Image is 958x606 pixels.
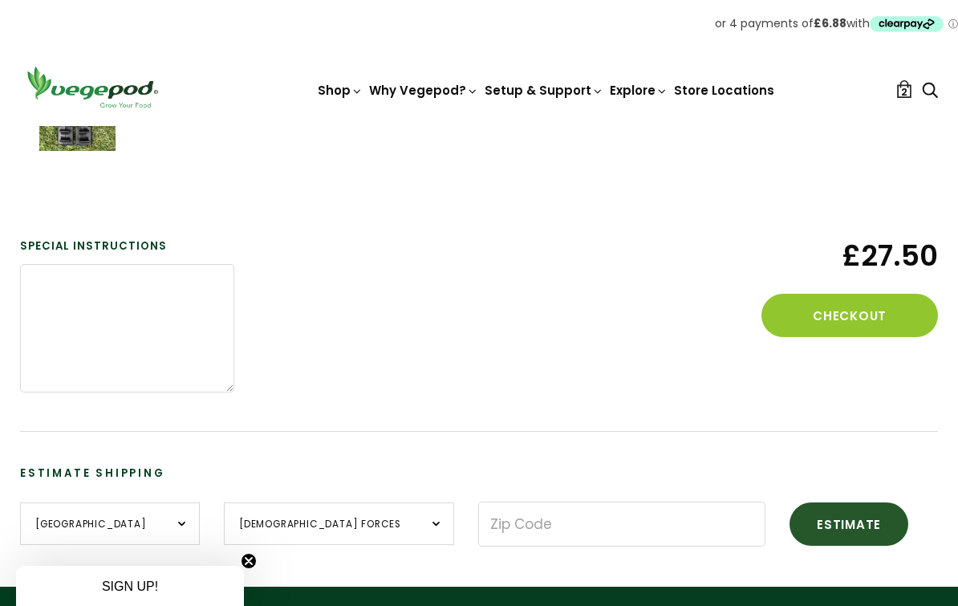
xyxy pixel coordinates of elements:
input: Zip Code [478,502,765,547]
span: £8.50 [791,107,860,127]
div: SIGN UP!Close teaser [16,566,244,606]
span: SIGN UP! [102,580,158,593]
button: Estimate [790,502,908,546]
a: Setup & Support [485,82,603,99]
a: Search [922,83,938,100]
span: £8.50 [536,107,605,127]
select: Province [224,502,454,545]
span: £27.50 [724,238,938,273]
a: Replacement Hinge Clips - set of 8 [135,104,424,127]
span: 2 [901,84,907,100]
button: Close teaser [241,553,257,569]
a: Explore [610,82,668,99]
img: Vegepod [20,64,164,110]
a: Store Locations [674,82,774,99]
label: Special instructions [20,238,234,254]
a: Shop [318,82,363,99]
a: 2 [895,80,913,98]
a: Why Vegepod? [369,82,478,99]
button: Checkout [761,294,938,337]
select: Country [20,502,200,545]
h3: Estimate Shipping [20,466,938,482]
